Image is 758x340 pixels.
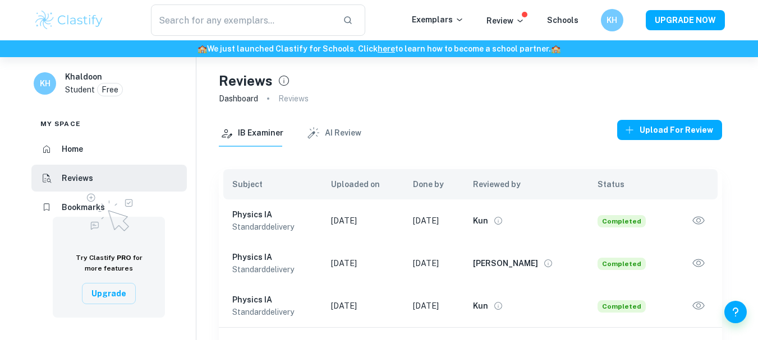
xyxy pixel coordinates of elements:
[232,221,313,233] p: standard delivery
[322,169,404,199] th: Uploaded on
[219,71,273,91] h4: Reviews
[151,4,334,36] input: Search for any exemplars...
[473,257,538,269] h6: [PERSON_NAME]
[232,306,313,318] p: standard delivery
[232,251,313,263] h6: Physics IA
[404,285,464,327] td: [DATE]
[31,165,187,192] a: Reviews
[306,120,361,147] button: AI Review
[232,294,313,306] h6: Physics IA
[490,213,506,229] button: View full profile
[40,119,81,129] span: My space
[62,201,105,213] h6: Bookmarks
[62,143,83,155] h6: Home
[232,263,313,276] p: standard delivery
[617,120,722,147] a: Upload for review
[605,14,618,26] h6: KH
[412,13,464,26] p: Exemplars
[378,44,395,53] a: here
[473,300,488,312] h6: Kun
[404,242,464,285] td: [DATE]
[219,169,322,199] th: Subject
[490,298,506,314] button: View full profile
[589,169,670,199] th: Status
[31,136,187,162] a: Home
[219,120,283,147] button: IB Examiner
[82,283,136,304] button: Upgrade
[39,77,52,90] h6: KH
[65,83,95,96] p: Student
[464,169,588,199] th: Reviewed by
[102,83,118,96] p: Free
[81,187,137,235] img: Upgrade to Pro
[404,199,464,242] td: [DATE]
[540,255,556,271] button: View full profile
[219,91,258,106] a: Dashboard
[31,194,187,221] a: Bookmarks
[62,172,93,184] h6: Reviews
[598,215,646,227] span: Completed
[601,9,623,31] button: KH
[322,242,404,285] td: [DATE]
[34,9,105,31] img: Clastify logo
[2,43,756,55] h6: We just launched Clastify for Schools. Click to learn how to become a school partner.
[547,16,578,25] a: Schools
[404,169,464,199] th: Done by
[598,300,646,313] span: Completed
[617,120,722,140] button: Upload for review
[66,253,151,274] h6: Try Clastify for more features
[486,15,525,27] p: Review
[598,258,646,270] span: Completed
[551,44,561,53] span: 🏫
[278,92,309,105] p: Reviews
[473,215,488,227] h6: Kun
[117,254,131,262] span: PRO
[197,44,207,53] span: 🏫
[232,208,313,221] h6: Physics IA
[646,10,725,30] button: UPGRADE NOW
[322,285,404,327] td: [DATE]
[724,301,747,323] button: Help and Feedback
[322,199,404,242] td: [DATE]
[65,71,102,83] h6: Khaldoon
